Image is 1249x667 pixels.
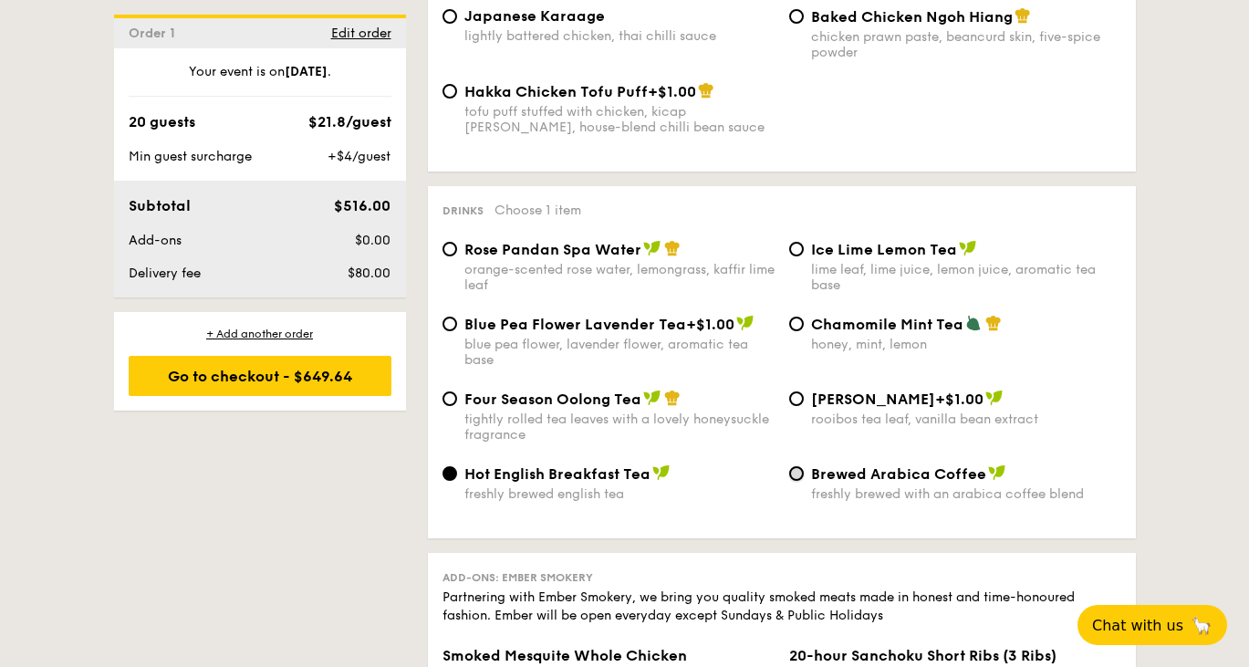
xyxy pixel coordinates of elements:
img: icon-vegan.f8ff3823.svg [643,240,661,256]
input: Baked Chicken Ngoh Hiangchicken prawn paste, beancurd skin, five-spice powder [789,9,804,24]
img: icon-vegan.f8ff3823.svg [985,390,1004,406]
div: lime leaf, lime juice, lemon juice, aromatic tea base [811,262,1121,293]
span: Delivery fee [129,266,201,281]
input: Rose Pandan Spa Waterorange-scented rose water, lemongrass, kaffir lime leaf [442,242,457,256]
div: lightly battered chicken, thai chilli sauce [464,28,775,44]
div: chicken prawn paste, beancurd skin, five-spice powder [811,29,1121,60]
input: Chamomile Mint Teahoney, mint, lemon [789,317,804,331]
div: orange-scented rose water, lemongrass, kaffir lime leaf [464,262,775,293]
span: [PERSON_NAME] [811,391,935,408]
input: Brewed Arabica Coffeefreshly brewed with an arabica coffee blend [789,466,804,481]
div: tightly rolled tea leaves with a lovely honeysuckle fragrance [464,412,775,443]
span: Chat with us [1092,617,1183,634]
span: Chamomile Mint Tea [811,316,963,333]
div: $21.8/guest [308,111,391,133]
div: Go to checkout - $649.64 [129,356,391,396]
span: 🦙 [1191,615,1213,636]
div: honey, mint, lemon [811,337,1121,352]
div: 20 guests [129,111,195,133]
span: $0.00 [355,233,390,248]
span: Add-ons [129,233,182,248]
span: Blue Pea Flower Lavender Tea [464,316,686,333]
img: icon-vegetarian.fe4039eb.svg [965,315,982,331]
input: Japanese Karaagelightly battered chicken, thai chilli sauce [442,9,457,24]
button: Chat with us🦙 [1077,605,1227,645]
span: +$4/guest [328,149,390,164]
strong: [DATE] [285,64,328,79]
div: tofu puff stuffed with chicken, kicap [PERSON_NAME], house-blend chilli bean sauce [464,104,775,135]
span: Choose 1 item [494,203,581,218]
span: +$1.00 [648,83,696,100]
img: icon-chef-hat.a58ddaea.svg [985,315,1002,331]
input: [PERSON_NAME]+$1.00rooibos tea leaf, vanilla bean extract [789,391,804,406]
span: Baked Chicken Ngoh Hiang [811,8,1013,26]
div: Your event is on . [129,63,391,97]
input: Hakka Chicken Tofu Puff+$1.00tofu puff stuffed with chicken, kicap [PERSON_NAME], house-blend chi... [442,84,457,99]
span: Japanese Karaage [464,7,605,25]
span: Min guest surcharge [129,149,252,164]
span: Hakka Chicken Tofu Puff [464,83,648,100]
div: blue pea flower, lavender flower, aromatic tea base [464,337,775,368]
span: Smoked Mesquite Whole Chicken [442,647,687,664]
span: $80.00 [348,266,390,281]
span: Brewed Arabica Coffee [811,465,986,483]
div: freshly brewed english tea [464,486,775,502]
span: Add-ons: Ember Smokery [442,571,593,584]
input: Blue Pea Flower Lavender Tea+$1.00blue pea flower, lavender flower, aromatic tea base [442,317,457,331]
div: rooibos tea leaf, vanilla bean extract [811,412,1121,427]
span: Drinks [442,204,484,217]
img: icon-chef-hat.a58ddaea.svg [698,82,714,99]
input: Hot English Breakfast Teafreshly brewed english tea [442,466,457,481]
span: 20-hour Sanchoku Short Ribs (3 Ribs) [789,647,1056,664]
img: icon-chef-hat.a58ddaea.svg [664,390,681,406]
div: + Add another order [129,327,391,341]
span: +$1.00 [686,316,734,333]
span: Ice Lime Lemon Tea [811,241,957,258]
input: Four Season Oolong Teatightly rolled tea leaves with a lovely honeysuckle fragrance [442,391,457,406]
img: icon-vegan.f8ff3823.svg [959,240,977,256]
img: icon-chef-hat.a58ddaea.svg [664,240,681,256]
span: Order 1 [129,26,182,41]
input: Ice Lime Lemon Tealime leaf, lime juice, lemon juice, aromatic tea base [789,242,804,256]
span: Four Season Oolong Tea [464,391,641,408]
span: Edit order [331,26,391,41]
img: icon-vegan.f8ff3823.svg [643,390,661,406]
img: icon-vegan.f8ff3823.svg [988,464,1006,481]
div: Partnering with Ember Smokery, we bring you quality smoked meats made in honest and time-honoured... [442,589,1121,625]
span: Hot English Breakfast Tea [464,465,651,483]
img: icon-vegan.f8ff3823.svg [736,315,755,331]
span: $516.00 [334,197,390,214]
img: icon-vegan.f8ff3823.svg [652,464,671,481]
img: icon-chef-hat.a58ddaea.svg [1015,7,1031,24]
div: freshly brewed with an arabica coffee blend [811,486,1121,502]
span: Rose Pandan Spa Water [464,241,641,258]
span: Subtotal [129,197,191,214]
span: +$1.00 [935,391,984,408]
